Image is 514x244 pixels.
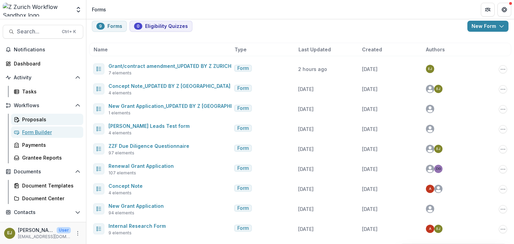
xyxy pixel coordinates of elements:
a: Internal Research Form [108,223,166,229]
span: 2 hours ago [298,66,327,72]
button: Eligibility Quizzes [130,21,192,32]
button: Options [499,125,507,133]
div: Tasks [22,88,78,95]
span: Form [237,185,249,191]
img: Z Zurich Workflow Sandbox logo [3,3,71,17]
p: [EMAIL_ADDRESS][DOMAIN_NAME] [18,234,71,240]
div: Emelie Jutblad [7,231,12,235]
span: Form [237,125,249,131]
span: Last Updated [298,46,331,53]
span: [DATE] [298,146,314,152]
div: Emelie Jutblad [436,147,440,151]
button: More [74,229,82,237]
span: [DATE] [362,66,378,72]
span: Documents [14,169,72,175]
span: Form [237,165,249,171]
button: Forms [92,21,127,32]
span: Name [94,46,108,53]
button: Open Contacts [3,207,83,218]
span: Activity [14,75,72,81]
button: Options [499,85,507,93]
div: Forms [92,6,106,13]
a: Grantee Reports [11,152,83,163]
a: Proposals [11,114,83,125]
button: Options [499,65,507,73]
button: Open Workflows [3,100,83,111]
div: Dashboard [14,60,78,67]
div: Emelie Jutblad [436,227,440,231]
span: 4 elements [108,90,132,96]
span: [DATE] [298,106,314,112]
span: Form [237,65,249,71]
span: [DATE] [298,206,314,212]
p: [PERSON_NAME] [18,226,54,234]
a: Concept Note_UPDATED BY Z [GEOGRAPHIC_DATA] [108,83,230,89]
span: 0 [137,24,140,29]
div: Emelie Jutblad [428,67,432,71]
svg: avatar [434,185,442,193]
span: Notifications [14,47,80,53]
a: Renewal Grant Application [108,163,174,169]
a: Grant/contract amendment_UPDATED BY Z ZURICH [108,63,231,69]
div: Dirk Gawronska [436,167,441,171]
span: 4 elements [108,130,132,136]
span: [DATE] [362,186,378,192]
span: [DATE] [362,106,378,112]
span: Created [362,46,382,53]
a: Payments [11,139,83,151]
a: New Grant Application_UPDATED BY Z [GEOGRAPHIC_DATA] [108,103,251,109]
button: Get Help [497,3,511,17]
span: 107 elements [108,170,136,176]
nav: breadcrumb [89,4,109,14]
span: Form [237,85,249,91]
span: [DATE] [362,86,378,92]
span: Workflows [14,103,72,109]
svg: avatar [426,205,434,213]
span: 9 [99,24,102,29]
span: Contacts [14,210,72,215]
span: [DATE] [298,186,314,192]
div: Proposals [22,116,78,123]
span: [DATE] [362,226,378,232]
span: Form [237,105,249,111]
svg: avatar [426,85,434,93]
svg: avatar [426,145,434,153]
div: Payments [22,141,78,149]
a: Tasks [11,86,83,97]
svg: avatar [426,105,434,113]
span: Search... [17,28,58,35]
button: Open entity switcher [74,3,83,17]
div: Form Builder [22,129,78,136]
p: User [57,227,71,233]
a: Document Center [11,193,83,204]
button: Options [499,105,507,113]
span: 97 elements [108,150,134,156]
div: Document Templates [22,182,78,189]
span: [DATE] [298,86,314,92]
span: [DATE] [298,126,314,132]
a: New Grant Application [108,203,164,209]
span: [DATE] [298,166,314,172]
span: [DATE] [298,226,314,232]
a: Dashboard [3,58,83,69]
div: Ctrl + K [60,28,77,35]
button: Partners [481,3,495,17]
span: Authors [426,46,445,53]
span: [DATE] [362,206,378,212]
span: Form [237,205,249,211]
span: 7 elements [108,70,132,76]
svg: avatar [426,165,434,173]
button: Open Activity [3,72,83,83]
div: Document Center [22,195,78,202]
span: 1 elements [108,110,131,116]
a: Document Templates [11,180,83,191]
button: Options [499,185,507,193]
span: [DATE] [362,166,378,172]
span: [DATE] [362,126,378,132]
div: Grantee Reports [22,154,78,161]
button: Options [499,165,507,173]
span: [DATE] [362,146,378,152]
a: [PERSON_NAME] Leads Test form [108,123,190,129]
div: Emelie Jutblad [436,87,440,91]
button: New Form [467,21,508,32]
